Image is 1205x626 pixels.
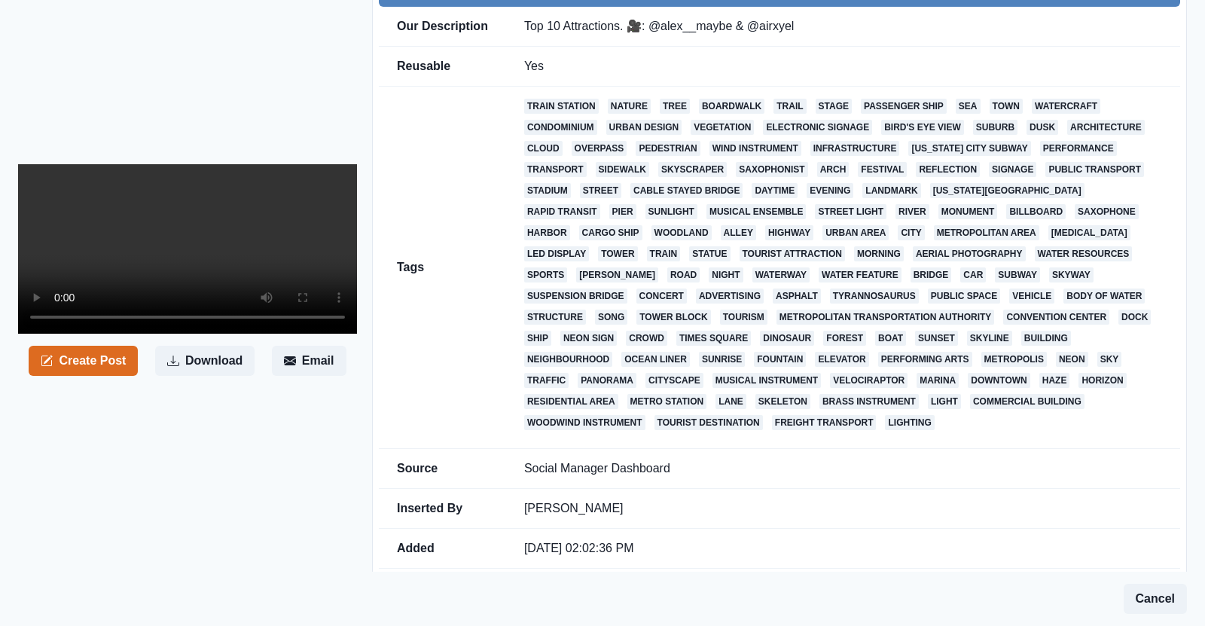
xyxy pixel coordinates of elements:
[626,331,667,346] a: crowd
[938,204,998,219] a: monument
[29,346,138,376] button: Create Post
[754,352,806,367] a: fountain
[1078,373,1126,388] a: horizon
[621,352,690,367] a: ocean liner
[524,225,570,240] a: harbor
[913,246,1026,261] a: aerial photography
[916,162,980,177] a: reflection
[968,373,1030,388] a: downtown
[752,267,810,282] a: waterway
[606,120,682,135] a: urban design
[819,394,919,409] a: brass instrument
[752,183,798,198] a: daytime
[989,162,1036,177] a: signage
[524,120,597,135] a: condominium
[651,225,712,240] a: woodland
[1063,289,1145,304] a: body of water
[598,246,637,261] a: tower
[645,204,697,219] a: sunlight
[709,141,801,156] a: wind instrument
[524,267,567,282] a: sports
[721,225,756,240] a: alley
[830,289,919,304] a: tyrannosaurus
[645,373,703,388] a: cityscape
[772,415,877,430] a: freight transport
[881,120,964,135] a: bird's eye view
[861,99,947,114] a: passenger ship
[524,352,612,367] a: neighbourhood
[908,141,1030,156] a: [US_STATE] city subway
[956,99,981,114] a: sea
[691,120,754,135] a: vegetation
[647,246,681,261] a: train
[715,394,746,409] a: lane
[506,47,1180,87] td: Yes
[755,394,810,409] a: skeleton
[1097,352,1122,367] a: sky
[636,289,687,304] a: concert
[773,289,821,304] a: asphalt
[1009,289,1054,304] a: vehicle
[995,267,1040,282] a: subway
[524,99,599,114] a: train station
[1032,99,1100,114] a: watercraft
[990,99,1023,114] a: town
[1027,120,1058,135] a: dusk
[506,7,1180,47] td: Top 10 Attractions. 🎥: @alex__maybe & @airxyel
[524,415,645,430] a: woodwind instrument
[807,183,853,198] a: evening
[967,331,1012,346] a: skyline
[596,162,649,177] a: sidewalk
[830,373,908,388] a: velociraptor
[379,529,506,569] td: Added
[579,225,642,240] a: cargo ship
[699,99,764,114] a: boardwalk
[1035,246,1133,261] a: water resources
[810,141,900,156] a: infrastructure
[636,310,710,325] a: tower block
[928,394,961,409] a: light
[636,141,700,156] a: pedestrian
[560,331,617,346] a: neon sign
[524,502,624,515] a: [PERSON_NAME]
[1049,267,1094,282] a: skyway
[981,352,1047,367] a: metropolis
[1056,352,1088,367] a: neon
[736,162,807,177] a: saxophonist
[379,449,506,489] td: Source
[1118,310,1151,325] a: dock
[709,267,743,282] a: night
[815,204,886,219] a: street light
[763,120,872,135] a: electronic signage
[970,394,1084,409] a: commercial building
[524,204,600,219] a: rapid transit
[524,141,563,156] a: cloud
[580,183,621,198] a: street
[676,331,751,346] a: times square
[699,352,745,367] a: sunrise
[524,310,586,325] a: structure
[862,183,920,198] a: landmark
[524,331,551,346] a: ship
[930,183,1084,198] a: [US_STATE][GEOGRAPHIC_DATA]
[667,267,700,282] a: road
[524,373,569,388] a: traffic
[1048,225,1130,240] a: [MEDICAL_DATA]
[776,310,995,325] a: metropolitan transportation authority
[928,289,1000,304] a: public space
[576,267,658,282] a: [PERSON_NAME]
[822,225,889,240] a: urban area
[1039,373,1070,388] a: haze
[379,7,506,47] td: Our Description
[524,394,618,409] a: residential area
[819,267,901,282] a: water feature
[696,289,764,304] a: advertising
[885,415,934,430] a: lighting
[658,162,727,177] a: skyscraper
[960,267,986,282] a: car
[155,346,255,376] button: Download
[595,310,627,325] a: song
[1003,310,1109,325] a: convention center
[760,331,814,346] a: dinosaur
